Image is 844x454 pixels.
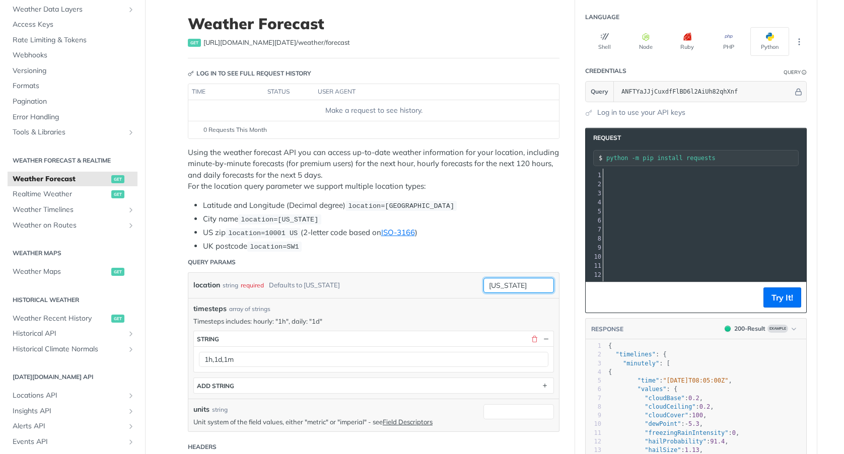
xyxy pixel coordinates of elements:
span: get [111,268,124,276]
button: Query [586,82,614,102]
span: "hailProbability" [645,438,707,445]
button: Show subpages for Weather Timelines [127,206,135,214]
div: 12 [586,270,603,279]
div: Log in to see full request history [188,69,311,78]
span: Events API [13,437,124,447]
span: get [111,190,124,198]
span: Formats [13,81,135,91]
div: 5 [586,376,601,385]
span: "freezingRainIntensity" [645,429,728,436]
button: Show subpages for Historical Climate Normals [127,345,135,353]
span: - [685,420,688,427]
div: 3 [586,359,601,368]
span: Weather on Routes [13,220,124,231]
th: time [188,84,264,100]
span: location=[US_STATE] [241,216,318,223]
a: Weather TimelinesShow subpages for Weather Timelines [8,202,137,217]
div: 200 - Result [734,324,765,333]
div: 7 [586,225,603,234]
a: Weather Data LayersShow subpages for Weather Data Layers [8,2,137,17]
span: 1.13 [685,446,699,453]
svg: More ellipsis [795,37,804,46]
button: More Languages [792,34,807,49]
button: Show subpages for Insights API [127,407,135,415]
p: Unit system of the field values, either "metric" or "imperial" - see [193,417,478,426]
span: : , [608,446,703,453]
span: "cloudCover" [645,412,688,419]
span: Weather Maps [13,267,109,277]
span: "minutely" [623,360,659,367]
button: ADD string [194,378,553,393]
button: Copy to clipboard [591,290,605,305]
h2: Weather Maps [8,249,137,258]
span: Realtime Weather [13,189,109,199]
label: units [193,404,209,415]
span: Historical API [13,329,124,339]
div: 1 [586,171,603,180]
button: string [194,331,553,346]
div: 10 [586,420,601,428]
button: RESPONSE [591,324,624,334]
a: Weather Recent Historyget [8,311,137,326]
span: Request [588,133,621,142]
div: 4 [586,368,601,376]
span: get [188,39,201,47]
span: https://api.tomorrow.io/v4/weather/forecast [203,38,350,48]
span: "values" [638,386,667,393]
h2: Weather Forecast & realtime [8,156,137,165]
div: 9 [586,411,601,420]
span: 5.3 [688,420,699,427]
span: 100 [692,412,703,419]
div: Query Params [188,258,236,267]
div: 8 [586,234,603,243]
div: Make a request to see history. [192,105,555,116]
p: Timesteps includes: hourly: "1h", daily: "1d" [193,317,554,326]
span: Example [767,325,788,333]
span: Weather Forecast [13,174,109,184]
a: Historical Climate NormalsShow subpages for Historical Climate Normals [8,342,137,357]
button: Ruby [668,27,707,56]
div: 7 [586,394,601,403]
span: "timelines" [615,351,655,358]
li: Latitude and Longitude (Decimal degree) [203,200,559,211]
span: Weather Recent History [13,314,109,324]
span: Tools & Libraries [13,127,124,137]
button: Hide [541,334,550,343]
div: 12 [586,437,601,446]
button: Show subpages for Events API [127,438,135,446]
p: Using the weather forecast API you can access up-to-date weather information for your location, i... [188,147,559,192]
span: : { [608,386,677,393]
span: Locations API [13,391,124,401]
i: Information [802,70,807,75]
a: Log in to use your API keys [597,107,685,118]
div: 11 [586,261,603,270]
button: Show subpages for Tools & Libraries [127,128,135,136]
span: { [608,342,612,349]
div: 6 [586,216,603,225]
span: 0.2 [688,395,699,402]
button: Python [750,27,789,56]
span: Error Handling [13,112,135,122]
div: string [197,335,219,343]
a: Rate Limiting & Tokens [8,33,137,48]
span: Webhooks [13,50,135,60]
svg: Key [188,70,194,77]
span: 200 [725,326,731,332]
a: Pagination [8,94,137,109]
span: "dewPoint" [645,420,681,427]
button: Shell [585,27,624,56]
a: Access Keys [8,17,137,32]
div: 9 [586,243,603,252]
th: status [264,84,314,100]
a: Weather Mapsget [8,264,137,279]
span: location=[GEOGRAPHIC_DATA] [348,202,454,210]
div: 8 [586,403,601,411]
button: PHP [709,27,748,56]
div: 4 [586,198,603,207]
span: : , [608,438,729,445]
a: Events APIShow subpages for Events API [8,434,137,449]
div: string [223,278,238,292]
span: : , [608,403,714,410]
div: 10 [586,252,603,261]
div: ADD string [197,382,234,390]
